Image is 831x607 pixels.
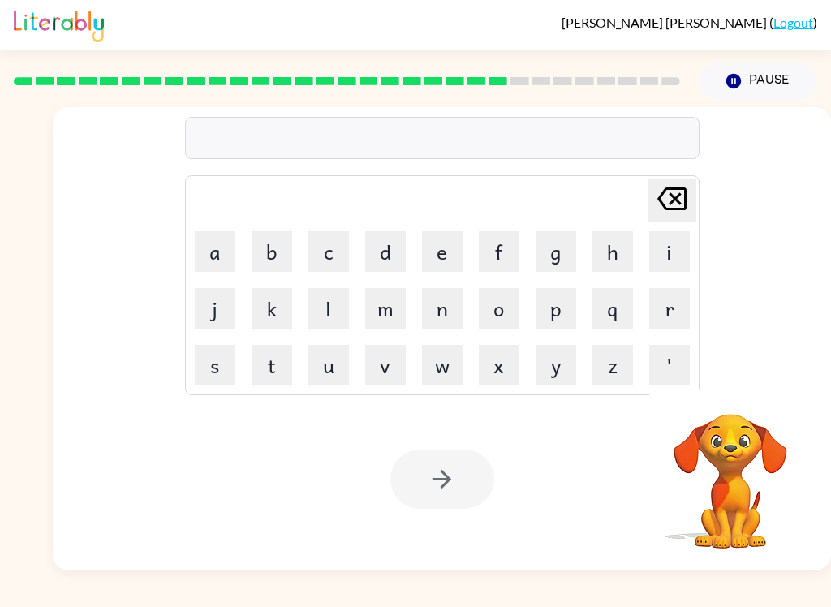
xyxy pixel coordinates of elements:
[773,15,813,30] a: Logout
[649,389,812,551] video: Your browser must support playing .mp4 files to use Literably. Please try using another browser.
[195,345,235,385] button: s
[195,288,235,329] button: j
[479,231,519,272] button: f
[649,288,690,329] button: r
[308,288,349,329] button: l
[479,288,519,329] button: o
[592,288,633,329] button: q
[14,6,104,42] img: Literably
[536,345,576,385] button: y
[252,345,292,385] button: t
[649,231,690,272] button: i
[562,15,817,30] div: ( )
[308,231,349,272] button: c
[252,288,292,329] button: k
[252,231,292,272] button: b
[365,345,406,385] button: v
[649,345,690,385] button: '
[700,62,817,100] button: Pause
[422,288,463,329] button: n
[365,231,406,272] button: d
[592,231,633,272] button: h
[536,288,576,329] button: p
[592,345,633,385] button: z
[479,345,519,385] button: x
[422,231,463,272] button: e
[365,288,406,329] button: m
[422,345,463,385] button: w
[195,231,235,272] button: a
[308,345,349,385] button: u
[536,231,576,272] button: g
[562,15,769,30] span: [PERSON_NAME] [PERSON_NAME]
